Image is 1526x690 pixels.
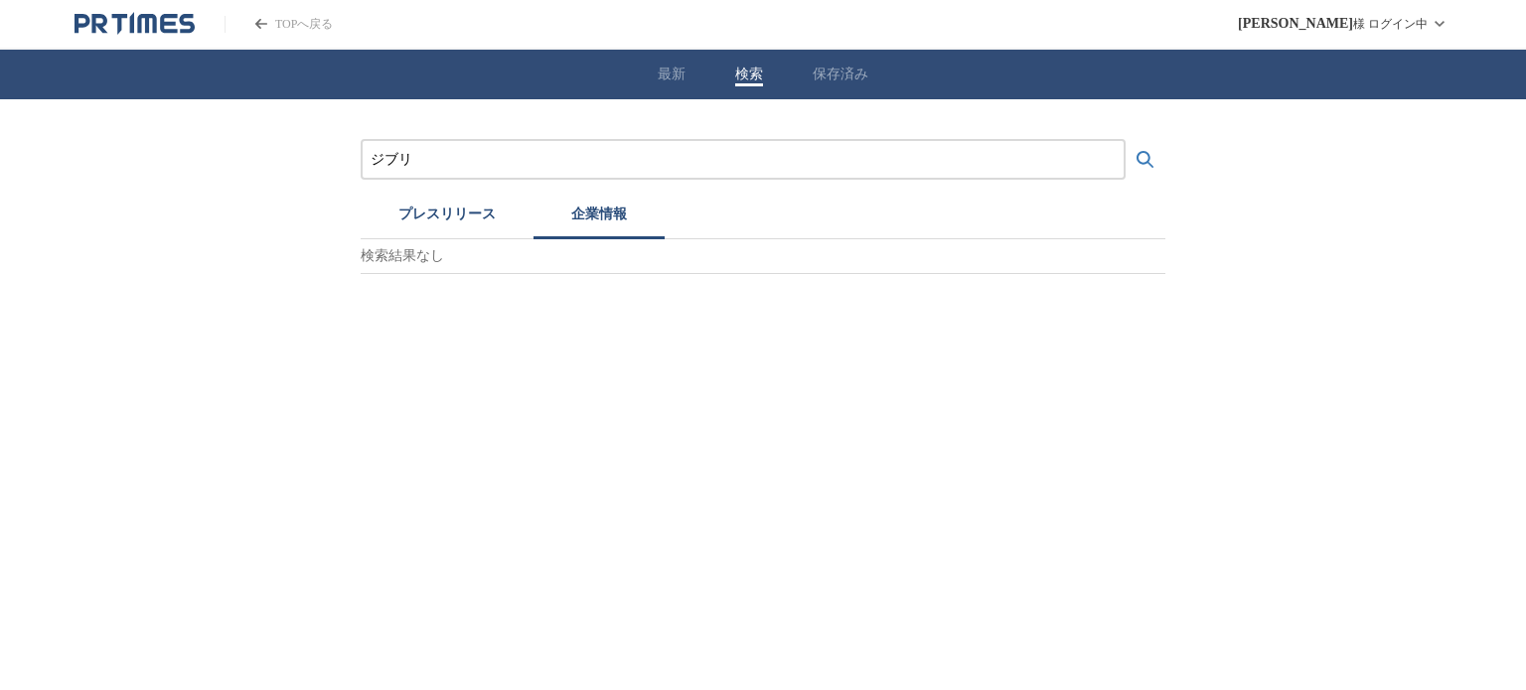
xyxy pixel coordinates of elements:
button: 検索 [735,66,763,83]
a: PR TIMESのトップページはこちら [225,16,333,33]
p: 検索結果なし [361,239,1165,274]
a: PR TIMESのトップページはこちら [75,12,195,36]
span: [PERSON_NAME] [1238,16,1353,32]
button: プレスリリース [361,196,534,239]
button: 企業情報 [534,196,665,239]
button: 検索する [1126,140,1165,180]
button: 最新 [658,66,686,83]
button: 保存済み [813,66,868,83]
input: プレスリリースおよび企業を検索する [371,149,1116,171]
